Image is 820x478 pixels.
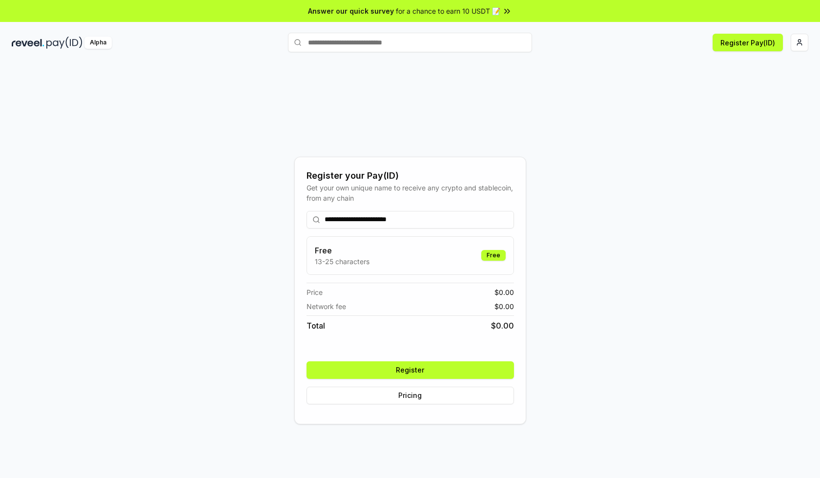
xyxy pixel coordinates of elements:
h3: Free [315,245,369,256]
span: Total [307,320,325,332]
span: $ 0.00 [491,320,514,332]
span: Price [307,287,323,297]
div: Free [481,250,506,261]
span: $ 0.00 [494,287,514,297]
span: for a chance to earn 10 USDT 📝 [396,6,500,16]
button: Register [307,361,514,379]
button: Pricing [307,387,514,404]
span: Network fee [307,301,346,312]
div: Get your own unique name to receive any crypto and stablecoin, from any chain [307,183,514,203]
div: Register your Pay(ID) [307,169,514,183]
img: pay_id [46,37,82,49]
span: $ 0.00 [494,301,514,312]
div: Alpha [84,37,112,49]
img: reveel_dark [12,37,44,49]
p: 13-25 characters [315,256,369,267]
span: Answer our quick survey [308,6,394,16]
button: Register Pay(ID) [713,34,783,51]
